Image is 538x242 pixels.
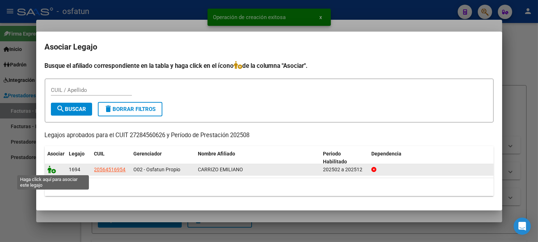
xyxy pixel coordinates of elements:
mat-icon: search [57,104,65,113]
span: Nombre Afiliado [198,151,235,157]
span: Dependencia [371,151,401,157]
span: 20564516954 [94,167,126,172]
span: Buscar [57,106,86,112]
div: 202502 a 202512 [323,166,366,174]
datatable-header-cell: Legajo [66,146,91,170]
datatable-header-cell: Gerenciador [131,146,195,170]
span: Gerenciador [134,151,162,157]
button: Borrar Filtros [98,102,162,116]
span: Asociar [48,151,65,157]
mat-icon: delete [104,104,113,113]
datatable-header-cell: Nombre Afiliado [195,146,320,170]
button: Buscar [51,103,92,116]
span: Legajo [69,151,85,157]
span: Borrar Filtros [104,106,156,112]
h4: Busque el afiliado correspondiente en la tabla y haga click en el ícono de la columna "Asociar". [45,61,494,70]
datatable-header-cell: Dependencia [368,146,494,170]
datatable-header-cell: CUIL [91,146,131,170]
span: Periodo Habilitado [323,151,347,165]
span: CARRIZO EMILIANO [198,167,243,172]
datatable-header-cell: Periodo Habilitado [320,146,368,170]
span: 1694 [69,167,81,172]
h2: Asociar Legajo [45,40,494,54]
div: Open Intercom Messenger [514,218,531,235]
span: O02 - Osfatun Propio [134,167,181,172]
p: Legajos aprobados para el CUIT 27284560626 y Período de Prestación 202508 [45,131,494,140]
span: CUIL [94,151,105,157]
div: 1 registros [45,178,494,196]
datatable-header-cell: Asociar [45,146,66,170]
